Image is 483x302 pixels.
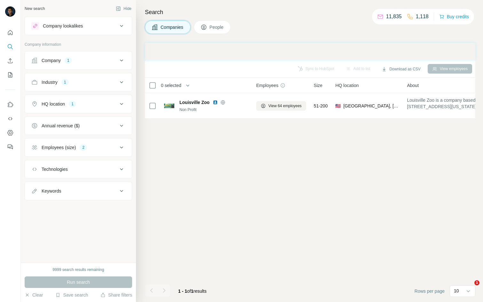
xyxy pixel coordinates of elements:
button: Save search [55,292,88,298]
iframe: Intercom live chat [461,280,477,296]
button: Employees (size)2 [25,140,132,155]
p: 1,118 [416,13,429,20]
span: About [407,82,419,89]
span: HQ location [335,82,359,89]
button: Use Surfe on LinkedIn [5,99,15,110]
div: Company [42,57,61,64]
button: Use Surfe API [5,113,15,124]
h4: Search [145,8,475,17]
button: View 64 employees [256,101,306,111]
div: Keywords [42,188,61,194]
span: of [187,289,191,294]
button: Technologies [25,162,132,177]
p: Company information [25,42,132,47]
span: 51-200 [314,103,328,109]
button: Company1 [25,53,132,68]
div: 2 [80,145,87,150]
div: Non Profit [179,107,249,113]
span: Companies [161,24,184,30]
div: Industry [42,79,58,85]
button: Quick start [5,27,15,38]
div: 1 [61,79,69,85]
button: Enrich CSV [5,55,15,67]
span: People [210,24,224,30]
div: Company lookalikes [43,23,83,29]
span: Rows per page [415,288,445,294]
div: Technologies [42,166,68,172]
div: Annual revenue ($) [42,123,80,129]
img: Logo of Louisville Zoo [164,104,174,108]
button: Hide [111,4,136,13]
div: Employees (size) [42,144,76,151]
div: 1 [65,58,72,63]
div: 9999 search results remaining [53,267,104,273]
span: 0 selected [161,82,181,89]
div: New search [25,6,45,12]
div: 1 [69,101,76,107]
span: 1 [474,280,479,285]
button: Company lookalikes [25,18,132,34]
p: 10 [454,288,459,294]
span: Louisville Zoo [179,99,210,106]
iframe: Banner [145,43,475,60]
button: HQ location1 [25,96,132,112]
div: HQ location [42,101,65,107]
span: 1 - 1 [178,289,187,294]
img: LinkedIn logo [213,100,218,105]
button: Feedback [5,141,15,153]
button: Dashboard [5,127,15,139]
span: Employees [256,82,278,89]
span: results [178,289,207,294]
button: My lists [5,69,15,81]
img: Avatar [5,6,15,17]
button: Annual revenue ($) [25,118,132,133]
button: Industry1 [25,75,132,90]
button: Clear [25,292,43,298]
span: View 64 employees [268,103,302,109]
span: [GEOGRAPHIC_DATA], [US_STATE] [343,103,399,109]
button: Search [5,41,15,52]
span: Size [314,82,322,89]
p: 11,835 [386,13,402,20]
button: Buy credits [439,12,469,21]
span: 1 [191,289,194,294]
button: Share filters [100,292,132,298]
button: Keywords [25,183,132,199]
button: Download as CSV [377,64,425,74]
span: 🇺🇸 [335,103,341,109]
